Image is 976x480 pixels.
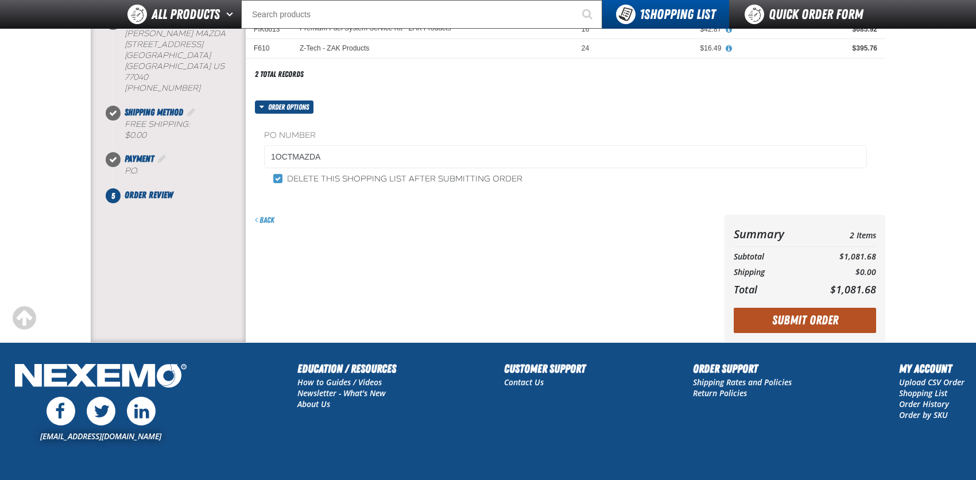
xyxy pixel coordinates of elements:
span: [GEOGRAPHIC_DATA] [125,61,211,71]
a: Newsletter - What's New [297,388,386,398]
th: Subtotal [734,249,808,265]
th: Summary [734,224,808,244]
h2: Order Support [693,360,792,377]
li: Shipping Information. Step 2 of 5. Completed [113,15,246,105]
li: Payment. Step 4 of 5. Completed [113,152,246,188]
a: Contact Us [504,377,544,388]
span: [GEOGRAPHIC_DATA] [125,51,211,60]
span: $1,081.68 [830,282,876,296]
h2: Education / Resources [297,360,396,377]
div: $16.49 [605,44,721,53]
td: FIK6613 [246,20,292,39]
a: Shopping List [899,388,947,398]
span: Shipping Method [125,107,183,118]
h2: Customer Support [504,360,586,377]
span: Payment [125,153,154,164]
div: $42.87 [605,25,721,34]
th: Total [734,280,808,299]
div: $685.92 [737,25,877,34]
div: Free Shipping: [125,119,246,141]
div: $395.76 [737,44,877,53]
div: P.O. [125,166,246,177]
a: Shipping Rates and Policies [693,377,792,388]
div: Scroll to the top [11,305,37,331]
div: 2 total records [255,69,304,80]
a: Order by SKU [899,409,948,420]
span: US [213,61,224,71]
input: Delete this shopping list after submitting order [273,174,282,183]
li: Order Review. Step 5 of 5. Not Completed [113,188,246,202]
td: $1,081.68 [808,249,876,265]
a: [EMAIL_ADDRESS][DOMAIN_NAME] [40,431,161,442]
a: Upload CSV Order [899,377,965,388]
a: Back [255,215,274,224]
span: Shopping List [640,6,715,22]
span: Order options [268,100,313,114]
a: Edit Shipping Method [185,107,197,118]
a: Order History [899,398,949,409]
span: 24 [582,44,589,52]
h2: My Account [899,360,965,377]
bdo: 77040 [125,72,148,82]
button: Submit Order [734,308,876,333]
span: [STREET_ADDRESS] [125,40,203,49]
td: $0.00 [808,265,876,280]
span: [PERSON_NAME] Mazda [125,29,226,38]
span: 5 [106,188,121,203]
span: 16 [582,25,589,33]
button: View All Prices for Z-Tech - ZAK Products [721,44,736,54]
span: Order Review [125,189,173,200]
li: Shipping Method. Step 3 of 5. Completed [113,106,246,153]
td: 2 Items [808,224,876,244]
a: Premium Fuel System Service Kit - ZAK Products [300,25,451,33]
button: Order options [255,100,313,114]
td: F610 [246,39,292,58]
bdo: [PHONE_NUMBER] [125,83,200,93]
th: Shipping [734,265,808,280]
strong: $0.00 [125,130,146,140]
a: About Us [297,398,330,409]
a: Z-Tech - ZAK Products [300,44,369,52]
a: Edit Payment [156,153,168,164]
span: All Products [152,4,220,25]
img: Nexemo Logo [11,360,190,394]
a: Return Policies [693,388,747,398]
label: PO Number [264,130,867,141]
a: How to Guides / Videos [297,377,382,388]
button: View All Prices for Premium Fuel System Service Kit - ZAK Products [721,25,736,35]
label: Delete this shopping list after submitting order [273,174,522,185]
strong: 1 [640,6,644,22]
